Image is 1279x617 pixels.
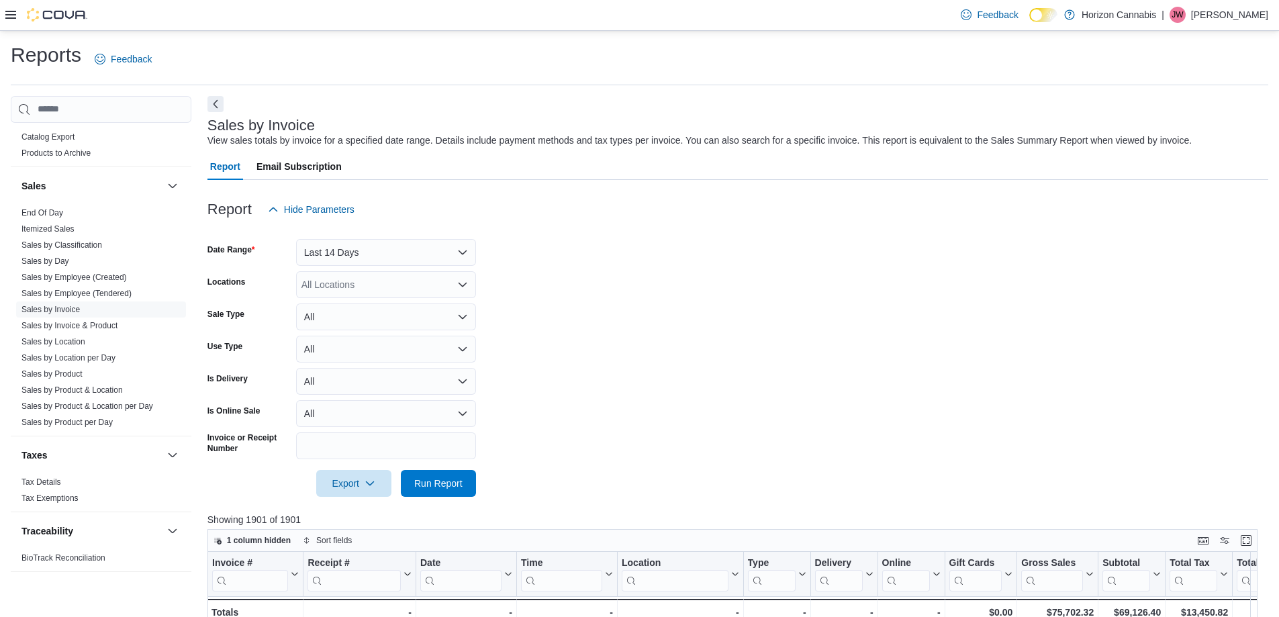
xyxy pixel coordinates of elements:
[1102,557,1150,591] div: Subtotal
[622,557,728,591] div: Location
[296,368,476,395] button: All
[11,550,191,571] div: Traceability
[27,8,87,21] img: Cova
[1170,557,1217,570] div: Total Tax
[1021,557,1083,591] div: Gross Sales
[296,400,476,427] button: All
[21,448,162,462] button: Taxes
[457,279,468,290] button: Open list of options
[296,336,476,363] button: All
[21,477,61,487] a: Tax Details
[208,532,296,549] button: 1 column hidden
[21,336,85,347] span: Sales by Location
[882,557,929,591] div: Online
[21,289,132,298] a: Sales by Employee (Tendered)
[284,203,354,216] span: Hide Parameters
[21,553,105,563] a: BioTrack Reconciliation
[814,557,862,570] div: Delivery
[747,557,806,591] button: Type
[1162,7,1164,23] p: |
[21,208,63,218] a: End Of Day
[207,277,246,287] label: Locations
[307,557,412,591] button: Receipt #
[207,406,260,416] label: Is Online Sale
[21,369,83,379] a: Sales by Product
[977,8,1018,21] span: Feedback
[21,240,102,250] a: Sales by Classification
[207,117,315,134] h3: Sales by Invoice
[1029,8,1057,22] input: Dark Mode
[111,52,152,66] span: Feedback
[420,557,502,591] div: Date
[1102,557,1161,591] button: Subtotal
[622,557,739,591] button: Location
[21,256,69,266] a: Sales by Day
[1172,7,1183,23] span: JW
[316,535,352,546] span: Sort fields
[955,1,1023,28] a: Feedback
[1170,7,1186,23] div: Joe Wiktorek
[11,42,81,68] h1: Reports
[521,557,602,570] div: Time
[21,385,123,395] span: Sales by Product & Location
[21,418,113,427] a: Sales by Product per Day
[316,470,391,497] button: Export
[1195,532,1211,549] button: Keyboard shortcuts
[263,196,360,223] button: Hide Parameters
[1102,557,1150,570] div: Subtotal
[21,256,69,267] span: Sales by Day
[21,273,127,282] a: Sales by Employee (Created)
[1021,557,1094,591] button: Gross Sales
[21,524,162,538] button: Traceability
[949,557,1012,591] button: Gift Cards
[814,557,862,591] div: Delivery
[207,373,248,384] label: Is Delivery
[420,557,502,570] div: Date
[227,535,291,546] span: 1 column hidden
[307,557,401,591] div: Receipt # URL
[21,417,113,428] span: Sales by Product per Day
[11,205,191,436] div: Sales
[21,401,153,411] a: Sales by Product & Location per Day
[212,557,288,591] div: Invoice #
[622,557,728,570] div: Location
[11,129,191,167] div: Products
[21,272,127,283] span: Sales by Employee (Created)
[21,353,115,363] a: Sales by Location per Day
[21,337,85,346] a: Sales by Location
[21,448,48,462] h3: Taxes
[747,557,795,570] div: Type
[882,557,929,570] div: Online
[212,557,299,591] button: Invoice #
[1170,557,1217,591] div: Total Tax
[21,401,153,412] span: Sales by Product & Location per Day
[21,288,132,299] span: Sales by Employee (Tendered)
[21,132,75,142] a: Catalog Export
[21,305,80,314] a: Sales by Invoice
[1238,532,1254,549] button: Enter fullscreen
[207,309,244,320] label: Sale Type
[1191,7,1268,23] p: [PERSON_NAME]
[814,557,873,591] button: Delivery
[21,179,46,193] h3: Sales
[207,432,291,454] label: Invoice or Receipt Number
[207,134,1192,148] div: View sales totals by invoice for a specified date range. Details include payment methods and tax ...
[164,523,181,539] button: Traceability
[1029,22,1030,23] span: Dark Mode
[747,557,795,591] div: Type
[1082,7,1156,23] p: Horizon Cannabis
[307,557,401,570] div: Receipt #
[21,321,117,330] a: Sales by Invoice & Product
[21,224,75,234] span: Itemized Sales
[89,46,157,73] a: Feedback
[21,304,80,315] span: Sales by Invoice
[1170,557,1228,591] button: Total Tax
[521,557,613,591] button: Time
[212,557,288,570] div: Invoice #
[256,153,342,180] span: Email Subscription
